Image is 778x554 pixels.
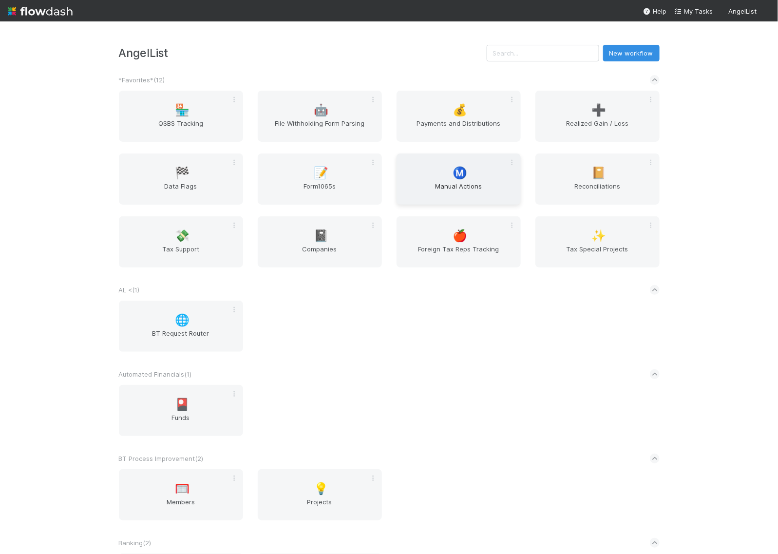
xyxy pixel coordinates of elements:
[119,76,165,84] span: *Favorites* ( 12 )
[728,7,757,15] span: AngelList
[397,216,521,267] a: 🍎Foreign Tax Reps Tracking
[314,167,328,179] span: 📝
[603,45,660,61] button: New workflow
[119,91,243,142] a: 🏪QSBS Tracking
[314,104,328,116] span: 🤖
[397,153,521,205] a: Ⓜ️Manual Actions
[535,91,660,142] a: ➕Realized Gain / Loss
[591,167,606,179] span: 📔
[262,244,378,264] span: Companies
[487,45,599,61] input: Search...
[119,539,152,547] span: Banking ( 2 )
[539,244,656,264] span: Tax Special Projects
[539,118,656,138] span: Realized Gain / Loss
[591,104,606,116] span: ➕
[674,7,713,15] span: My Tasks
[175,104,190,116] span: 🏪
[535,153,660,205] a: 📔Reconciliations
[119,301,243,352] a: 🌐BT Request Router
[539,181,656,201] span: Reconciliations
[400,118,517,138] span: Payments and Distributions
[119,46,487,59] h3: AngelList
[258,469,382,520] a: 💡Projects
[314,229,328,242] span: 📓
[674,6,713,16] a: My Tasks
[123,328,239,348] span: BT Request Router
[643,6,666,16] div: Help
[397,91,521,142] a: 💰Payments and Distributions
[119,385,243,436] a: 🎴Funds
[453,104,467,116] span: 💰
[175,167,190,179] span: 🏁
[760,7,770,17] img: avatar_711f55b7-5a46-40da-996f-bc93b6b86381.png
[591,229,606,242] span: ✨
[123,181,239,201] span: Data Flags
[453,167,467,179] span: Ⓜ️
[119,370,192,378] span: Automated Financials ( 1 )
[175,229,190,242] span: 💸
[175,398,190,411] span: 🎴
[119,286,140,294] span: AL < ( 1 )
[400,181,517,201] span: Manual Actions
[400,244,517,264] span: Foreign Tax Reps Tracking
[123,413,239,432] span: Funds
[119,153,243,205] a: 🏁Data Flags
[453,229,467,242] span: 🍎
[262,497,378,516] span: Projects
[535,216,660,267] a: ✨Tax Special Projects
[119,216,243,267] a: 💸Tax Support
[314,482,328,495] span: 💡
[262,181,378,201] span: Form1065s
[175,314,190,326] span: 🌐
[123,244,239,264] span: Tax Support
[175,482,190,495] span: 🥅
[123,497,239,516] span: Members
[258,216,382,267] a: 📓Companies
[262,118,378,138] span: File Withholding Form Parsing
[258,91,382,142] a: 🤖File Withholding Form Parsing
[123,118,239,138] span: QSBS Tracking
[119,455,204,462] span: BT Process Improvement ( 2 )
[119,469,243,520] a: 🥅Members
[258,153,382,205] a: 📝Form1065s
[8,3,73,19] img: logo-inverted-e16ddd16eac7371096b0.svg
